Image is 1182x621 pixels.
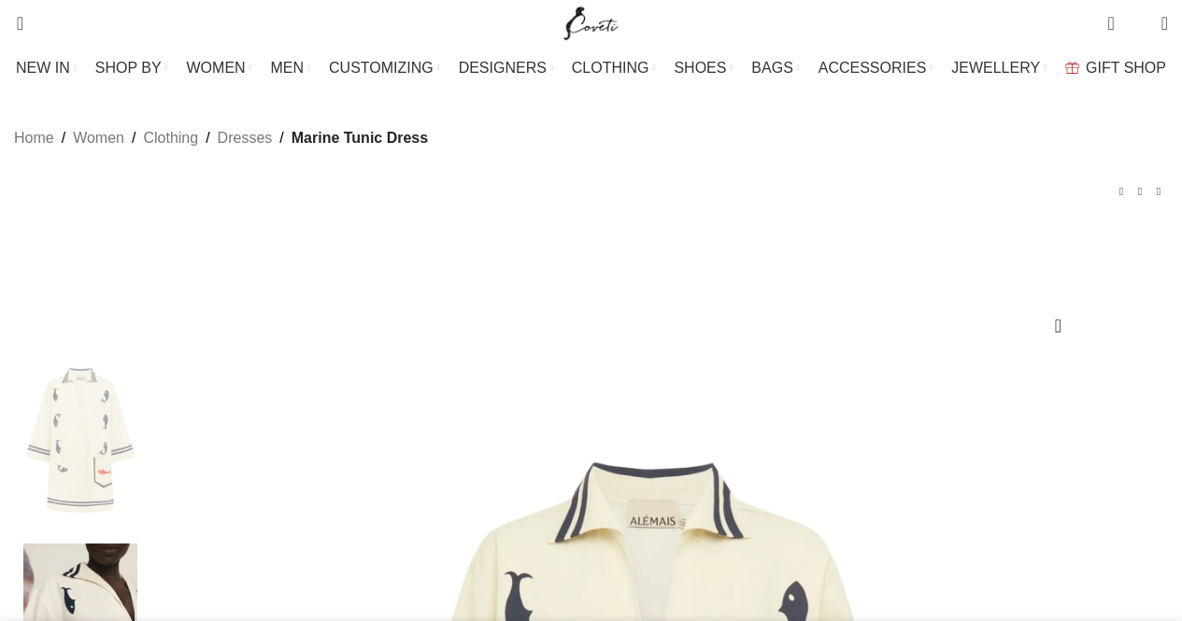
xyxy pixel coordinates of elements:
div: My Wishlist [1129,5,1147,42]
span: ACCESSORIES [819,59,927,77]
nav: Breadcrumb [14,126,428,150]
span: DESIGNERS [459,59,547,77]
img: Alemais [23,346,137,534]
a: GIFT SHOP [1065,49,1166,87]
a: DESIGNERS [459,49,553,87]
a: Clothing [143,126,198,150]
span: SHOP BY [95,59,162,77]
a: CLOTHING [572,49,656,87]
span: GIFT SHOP [1086,59,1166,77]
img: GiftBag [1065,62,1079,74]
span: 0 [1132,19,1146,33]
span: NEW IN [16,59,70,77]
a: MEN [271,49,310,87]
a: Home [14,126,54,150]
a: WOMEN [187,49,252,87]
a: Women [73,126,124,150]
span: 0 [1109,9,1123,23]
a: 0 [1098,5,1123,42]
a: ACCESSORIES [819,49,933,87]
div: Main navigation [5,49,1177,87]
a: Dresses [218,126,273,150]
a: BAGS [751,49,799,87]
span: SHOES [674,59,726,77]
span: Marine Tunic Dress [292,126,428,150]
a: Search [5,5,23,42]
a: CUSTOMIZING [329,49,440,87]
span: WOMEN [187,59,246,77]
span: MEN [271,59,305,77]
a: SHOP BY [95,49,168,87]
span: CLOTHING [572,59,649,77]
span: CUSTOMIZING [329,59,434,77]
a: Site logo [560,14,622,30]
span: BAGS [751,59,792,77]
a: NEW IN [16,49,77,87]
a: Previous product [1112,182,1131,201]
a: JEWELLERY [951,49,1047,87]
a: Next product [1149,182,1168,201]
a: SHOES [674,49,733,87]
span: JEWELLERY [951,59,1040,77]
